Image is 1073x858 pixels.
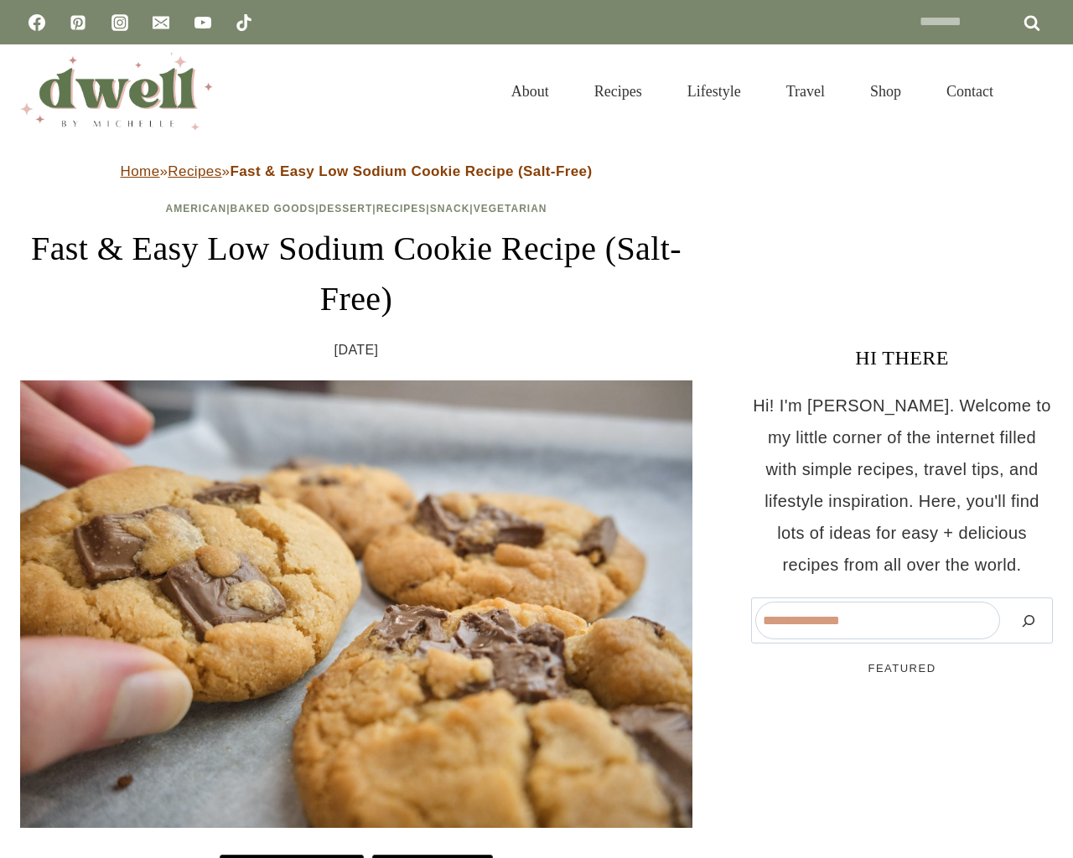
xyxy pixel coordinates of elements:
[121,163,593,179] span: » »
[230,163,592,179] strong: Fast & Easy Low Sodium Cookie Recipe (Salt-Free)
[489,62,572,121] a: About
[572,62,665,121] a: Recipes
[20,224,692,324] h1: Fast & Easy Low Sodium Cookie Recipe (Salt-Free)
[751,660,1053,677] h5: FEATURED
[186,6,220,39] a: YouTube
[474,203,547,214] a: Vegetarian
[144,6,178,39] a: Email
[166,203,227,214] a: American
[319,203,373,214] a: Dessert
[924,62,1016,121] a: Contact
[665,62,764,121] a: Lifestyle
[1024,77,1053,106] button: View Search Form
[227,6,261,39] a: TikTok
[61,6,95,39] a: Pinterest
[168,163,221,179] a: Recipes
[121,163,160,179] a: Home
[376,203,427,214] a: Recipes
[166,203,547,214] span: | | | | |
[489,62,1016,121] nav: Primary Navigation
[751,390,1053,581] p: Hi! I'm [PERSON_NAME]. Welcome to my little corner of the internet filled with simple recipes, tr...
[764,62,848,121] a: Travel
[20,6,54,39] a: Facebook
[430,203,470,214] a: Snack
[848,62,924,121] a: Shop
[751,343,1053,373] h3: HI THERE
[20,380,692,829] img: hand taking a low sodium cookie from tray
[1008,602,1049,639] button: Search
[103,6,137,39] a: Instagram
[334,338,379,363] time: [DATE]
[20,53,213,130] img: DWELL by michelle
[231,203,316,214] a: Baked Goods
